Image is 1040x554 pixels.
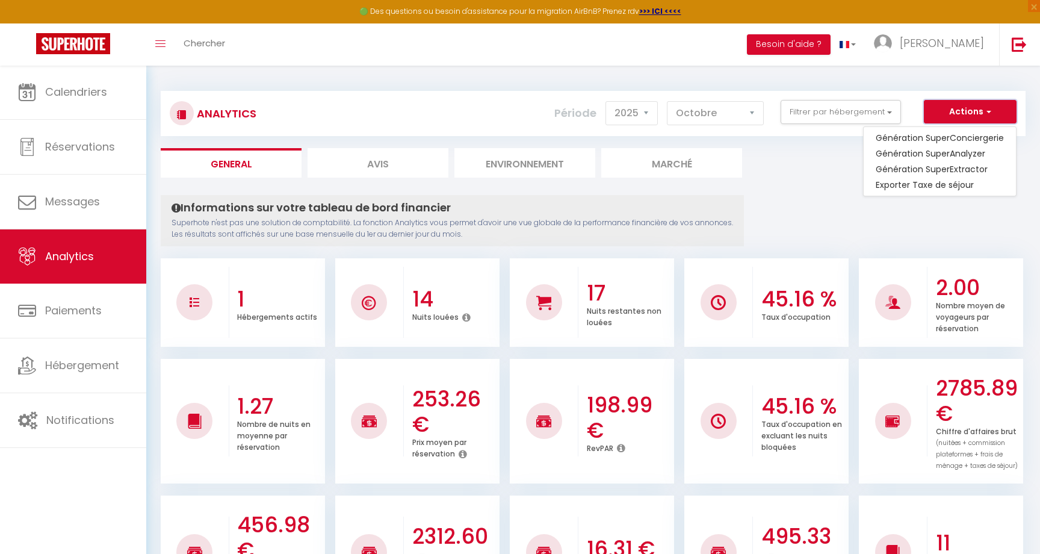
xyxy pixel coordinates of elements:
p: Nuits restantes non louées [587,303,661,328]
li: Avis [308,148,448,178]
h3: 14 [412,287,497,312]
p: Nuits louées [412,310,459,322]
img: Super Booking [36,33,110,54]
span: Analytics [45,249,94,264]
a: ... [PERSON_NAME] [865,23,999,66]
p: Nombre de nuits en moyenne par réservation [237,417,311,452]
li: Environnement [454,148,595,178]
img: logout [1012,37,1027,52]
p: Nombre moyen de voyageurs par réservation [936,298,1005,334]
li: General [161,148,302,178]
button: Actions [924,100,1017,124]
span: Notifications [46,412,114,428]
img: NO IMAGE [885,414,900,428]
h3: 1 [237,287,322,312]
p: Taux d'occupation en excluant les nuits bloquées [761,417,842,452]
span: Messages [45,194,100,209]
img: NO IMAGE [190,297,199,307]
span: [PERSON_NAME] [900,36,984,51]
a: Génération SuperAnalyzer [864,146,1016,161]
h3: 2.00 [936,275,1021,300]
li: Marché [601,148,742,178]
p: Chiffre d'affaires brut [936,424,1018,471]
img: ... [874,34,892,52]
p: Taux d'occupation [761,310,831,322]
a: Génération SuperExtractor [864,161,1016,177]
button: Filtrer par hébergement [781,100,901,124]
p: Prix moyen par réservation [412,435,466,459]
button: Besoin d'aide ? [747,34,831,55]
span: Chercher [184,37,225,49]
p: Hébergements actifs [237,310,317,322]
h4: Informations sur votre tableau de bord financier [172,201,733,214]
p: Superhote n'est pas une solution de comptabilité. La fonction Analytics vous permet d'avoir une v... [172,217,733,240]
h3: 198.99 € [587,393,672,443]
h3: Analytics [194,100,256,127]
h3: 1.27 [237,394,322,419]
h3: 253.26 € [412,387,497,437]
span: (nuitées + commission plateformes + frais de ménage + taxes de séjour) [936,438,1018,470]
a: >>> ICI <<<< [639,6,681,16]
span: Réservations [45,139,115,154]
h3: 17 [587,281,672,306]
span: Paiements [45,303,102,318]
img: NO IMAGE [711,414,726,429]
h3: 45.16 % [761,287,846,312]
a: Chercher [175,23,234,66]
p: RevPAR [587,441,613,453]
label: Période [554,100,596,126]
span: Hébergement [45,358,119,373]
a: Exporter Taxe de séjour [864,177,1016,193]
a: Génération SuperConciergerie [864,130,1016,146]
span: Calendriers [45,84,107,99]
h3: 2785.89 € [936,376,1021,426]
h3: 45.16 % [761,394,846,419]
